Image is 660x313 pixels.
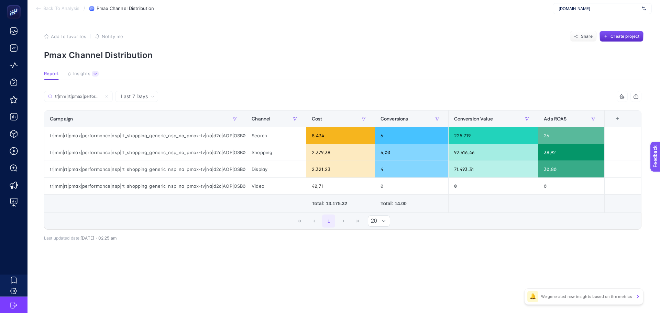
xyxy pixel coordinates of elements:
[642,5,646,12] img: svg%3e
[44,50,643,60] p: Pmax Channel Distribution
[246,127,306,144] div: Search
[375,127,448,144] div: 6
[4,2,26,8] span: Feedback
[611,116,624,121] div: +
[570,31,597,42] button: Share
[375,161,448,177] div: 4
[581,34,593,39] span: Share
[44,144,246,161] div: tr|mm|rt|pmax|performance|nsp|rt_shopping_generic_nsp_na_pmax-tv|na|d2c|AOP|OSB0002IRZ
[44,127,246,144] div: tr|mm|rt|pmax|performance|nsp|rt_shopping_generic_nsp_na_pmax-tv|na|d2c|AOP|OSB0002IRZ
[95,34,123,39] button: Notify me
[92,71,99,77] div: 12
[44,161,246,177] div: tr|mm|rt|pmax|performance|nsp|rt_shopping_generic_nsp_na_pmax-tv|na|d2c|AOP|OSB0002IRZ
[599,31,643,42] button: Create project
[368,216,377,226] span: Rows per page
[306,127,375,144] div: 8.434
[538,144,604,161] div: 38,92
[50,116,73,121] span: Campaign
[84,5,85,11] span: /
[454,116,493,121] span: Conversion Value
[43,6,79,11] span: Back To Analysis
[51,34,86,39] span: Add to favorites
[44,178,246,194] div: tr|mm|rt|pmax|performance|nsp|rt_shopping_generic_nsp_na_pmax-tv|na|d2c|AOP|OSB0002IRZ
[306,178,375,194] div: 40,71
[610,34,639,39] span: Create project
[449,127,538,144] div: 225.719
[544,116,566,121] span: Ads ROAS
[610,116,616,131] div: 6 items selected
[44,235,80,241] span: Last updated date:
[306,144,375,161] div: 2.379,38
[449,178,538,194] div: 0
[246,161,306,177] div: Display
[252,116,270,121] span: Channel
[375,144,448,161] div: 4,00
[306,161,375,177] div: 2.321,23
[538,161,604,177] div: 30,80
[375,178,448,194] div: 0
[246,144,306,161] div: Shopping
[97,6,154,11] span: Pmax Channel Distribution
[381,200,443,207] div: Total: 14.00
[449,144,538,161] div: 92.616,46
[538,127,604,144] div: 26
[538,178,604,194] div: 0
[44,102,641,241] div: Last 7 Days
[449,161,538,177] div: 71.493,31
[102,34,123,39] span: Notify me
[73,71,90,77] span: Insights
[44,71,59,77] span: Report
[80,235,117,241] span: [DATE]・02:25 am
[312,200,369,207] div: Total: 13.175.32
[322,215,335,228] button: 1
[44,34,86,39] button: Add to favorites
[312,116,322,121] span: Cost
[121,93,148,100] span: Last 7 Days
[559,6,639,11] span: [DOMAIN_NAME]
[55,94,102,99] input: Search
[381,116,408,121] span: Conversions
[246,178,306,194] div: Video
